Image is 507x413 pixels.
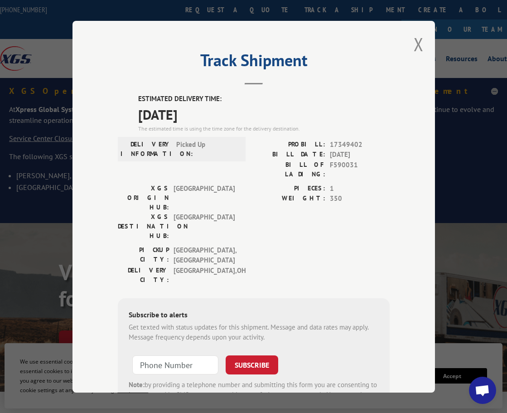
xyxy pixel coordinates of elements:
button: Close modal [414,32,424,56]
span: [GEOGRAPHIC_DATA] [174,212,235,240]
span: 17349402 [330,139,390,150]
span: [DATE] [330,150,390,160]
label: PIECES: [254,183,325,194]
label: ESTIMATED DELIVERY TIME: [138,94,390,104]
strong: Note: [129,380,145,389]
span: [GEOGRAPHIC_DATA] , OH [174,265,235,284]
span: 1 [330,183,390,194]
label: PROBILL: [254,139,325,150]
div: The estimated time is using the time zone for the delivery destination. [138,124,390,132]
h2: Track Shipment [118,54,390,71]
label: DELIVERY CITY: [118,265,169,284]
label: BILL DATE: [254,150,325,160]
span: Picked Up [176,139,237,158]
button: SUBSCRIBE [226,355,278,374]
label: DELIVERY INFORMATION: [121,139,172,158]
div: Subscribe to alerts [129,309,379,322]
input: Phone Number [132,355,218,374]
label: XGS DESTINATION HUB: [118,212,169,240]
label: BILL OF LADING: [254,160,325,179]
span: [DATE] [138,104,390,124]
label: WEIGHT: [254,194,325,204]
div: by providing a telephone number and submitting this form you are consenting to be contacted by SM... [129,379,379,410]
span: 350 [330,194,390,204]
span: F590031 [330,160,390,179]
label: XGS ORIGIN HUB: [118,183,169,212]
span: [GEOGRAPHIC_DATA] [174,183,235,212]
a: Open chat [469,377,496,404]
label: PICKUP CITY: [118,245,169,265]
span: [GEOGRAPHIC_DATA] , [GEOGRAPHIC_DATA] [174,245,235,265]
div: Get texted with status updates for this shipment. Message and data rates may apply. Message frequ... [129,322,379,342]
